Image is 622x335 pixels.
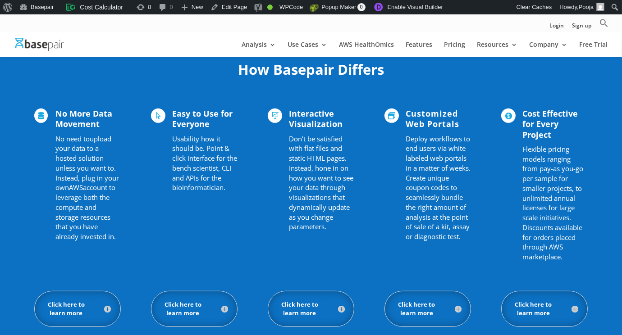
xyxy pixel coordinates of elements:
[579,4,594,10] span: Pooja
[268,109,282,123] span: 
[151,109,165,123] span: 
[444,41,465,57] a: Pricing
[549,23,564,32] a: Login
[384,109,399,123] span: 
[394,300,462,317] h5: Click here to learn more
[34,109,48,123] span: 
[238,60,384,79] strong: How Basepair Differs
[339,41,394,57] a: AWS HealthOmics
[55,108,112,129] span: No More Data Movement
[242,41,276,57] a: Analysis
[522,145,583,261] span: Flexible pricing models ranging from pay-as you-go per sample for smaller projects, to unlimited ...
[69,183,83,192] span: AWS
[406,134,471,241] span: Deploy workflows to end users via white labeled web portals in a matter of weeks. Create unique c...
[477,41,517,57] a: Resources
[172,134,237,192] span: Usability how it should be. Point & click interface for the bench scientist, CLI and APIs for the...
[172,108,233,129] span: Easy to Use for Everyone
[511,300,578,317] h5: Click here to learn more
[501,109,516,123] span: 
[599,18,608,32] a: Search Icon Link
[55,183,116,241] span: account to leverage both the compute and storage resources that you have already invested in.
[572,23,591,32] a: Sign up
[289,108,343,129] span: Interactive Visualization
[522,108,578,140] span: Cost Effective for Every Project
[66,3,75,12] img: ccb-logo.svg
[277,300,345,317] h5: Click here to learn more
[267,5,273,10] div: Good
[599,18,608,27] svg: Search
[44,300,111,317] h5: Click here to learn more
[577,290,611,324] iframe: Drift Widget Chat Controller
[529,41,567,57] a: Company
[357,3,366,11] span: 0
[579,41,608,57] a: Free Trial
[406,41,432,57] a: Features
[289,134,353,231] span: Don’t be satisfied with flat files and static HTML pages. Instead, hone in on how you want to see...
[55,134,119,192] span: upload your data to a hosted solution unless you want to. Instead, plug in your own
[160,300,228,317] h5: Click here to learn more
[406,108,459,129] span: Customized Web Portals
[288,41,327,57] a: Use Cases
[55,134,90,143] span: No need to
[15,38,64,51] img: Basepair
